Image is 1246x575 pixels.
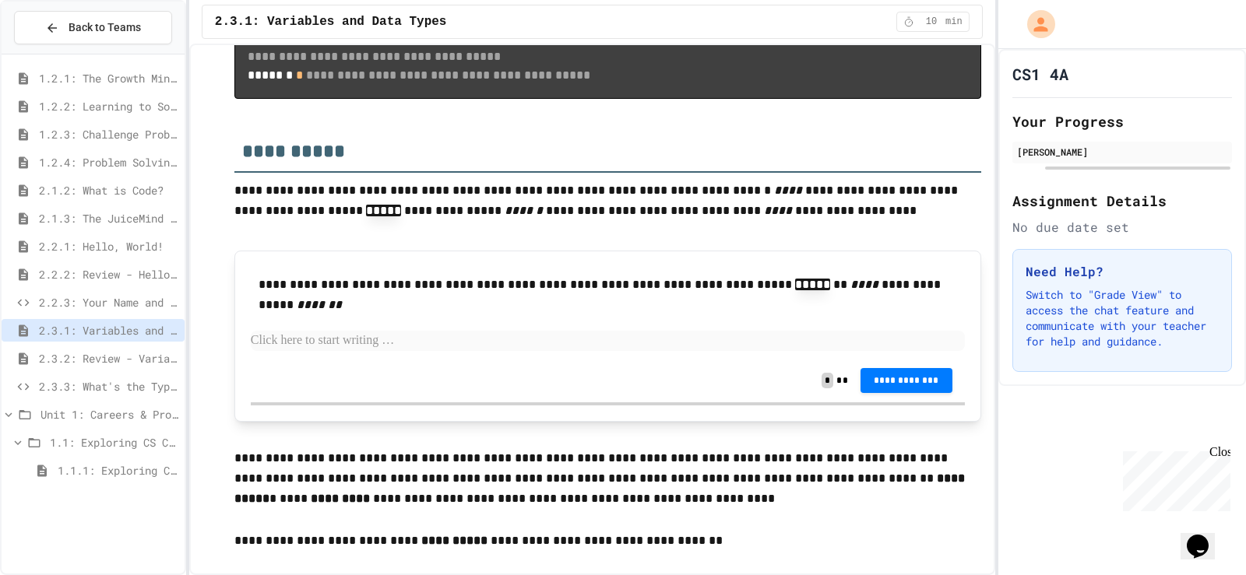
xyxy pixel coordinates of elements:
span: 2.3.2: Review - Variables and Data Types [39,350,178,366]
div: Chat with us now!Close [6,6,107,99]
h2: Assignment Details [1012,190,1232,212]
span: 1.1: Exploring CS Careers [50,434,178,451]
span: 10 [919,16,944,28]
span: 1.2.2: Learning to Solve Hard Problems [39,98,178,114]
h2: Your Progress [1012,110,1232,132]
span: 2.2.1: Hello, World! [39,238,178,254]
span: 1.2.1: The Growth Mindset [39,70,178,86]
span: 2.3.1: Variables and Data Types [39,322,178,338]
iframe: chat widget [1117,445,1230,511]
span: 2.1.2: What is Code? [39,182,178,198]
div: My Account [1011,6,1059,42]
iframe: chat widget [1181,513,1230,559]
span: 1.2.3: Challenge Problem - The Bridge [39,126,178,142]
span: 1.2.4: Problem Solving Practice [39,154,178,170]
h3: Need Help? [1026,262,1219,281]
span: 2.1.3: The JuiceMind IDE [39,210,178,226]
span: 1.1.1: Exploring CS Careers [58,462,178,479]
span: 2.3.3: What's the Type? [39,378,178,394]
p: Switch to "Grade View" to access the chat feature and communicate with your teacher for help and ... [1026,287,1219,349]
div: No due date set [1012,218,1232,237]
span: 2.2.3: Your Name and Favorite Movie [39,294,178,310]
span: Back to Teams [69,19,141,36]
span: Unit 1: Careers & Professionalism [40,406,178,422]
span: min [945,16,963,28]
h1: CS1 4A [1012,63,1068,85]
button: Back to Teams [14,11,172,44]
span: 2.3.1: Variables and Data Types [215,12,447,31]
span: 2.2.2: Review - Hello, World! [39,266,178,282]
div: [PERSON_NAME] [1017,145,1227,159]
